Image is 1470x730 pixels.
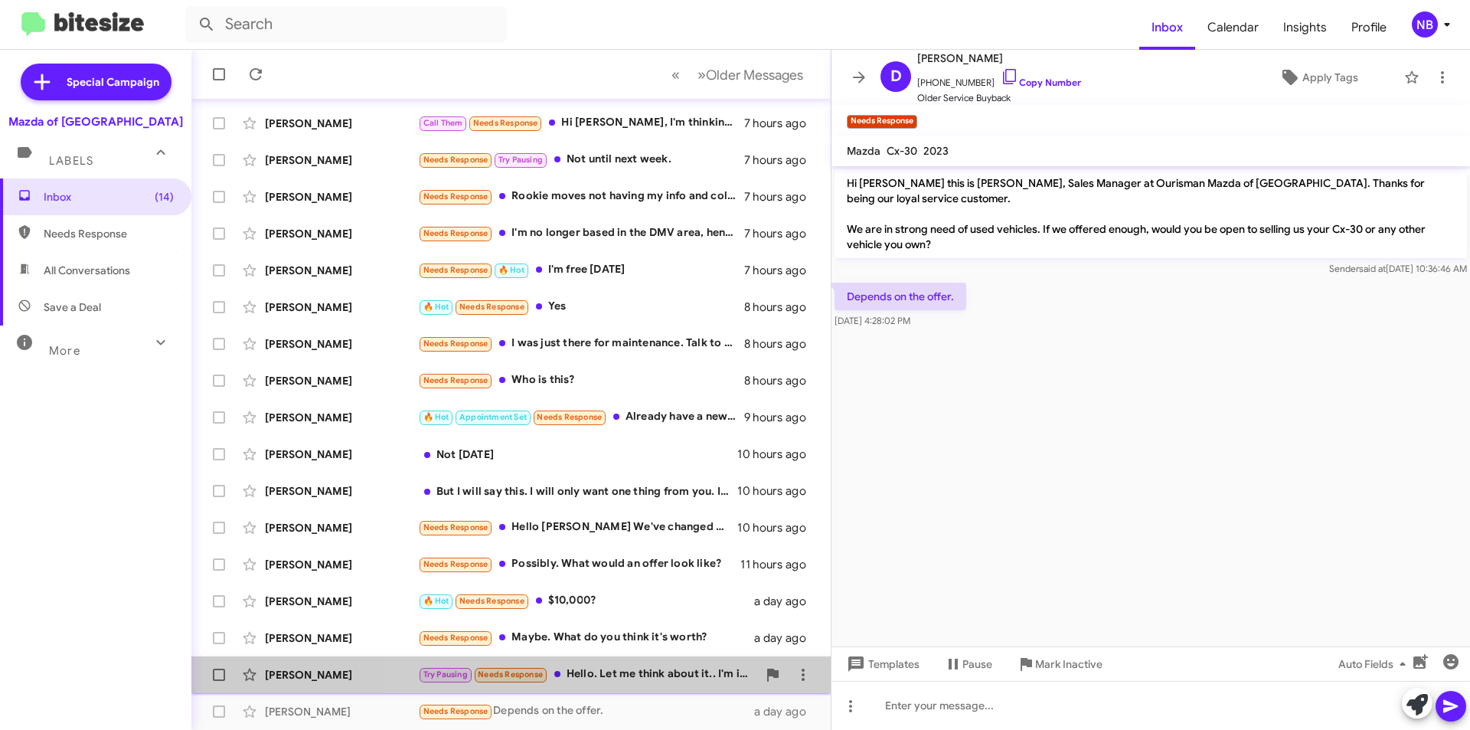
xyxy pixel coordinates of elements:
div: 7 hours ago [744,189,818,205]
div: [PERSON_NAME] [265,226,418,241]
div: I'm no longer based in the DMV area, hence the other constituents. Just off the top of your head ... [418,224,744,242]
div: a day ago [754,630,818,646]
span: 🔥 Hot [423,412,449,422]
span: Older Service Buyback [917,90,1081,106]
div: Not [DATE] [418,447,737,462]
button: Next [688,59,812,90]
span: Needs Response [459,596,524,606]
span: Needs Response [473,118,538,128]
div: [PERSON_NAME] [265,263,418,278]
span: Needs Response [423,559,488,569]
div: [PERSON_NAME] [265,300,418,315]
span: Needs Response [478,669,543,679]
div: [PERSON_NAME] [265,116,418,131]
span: Auto Fields [1338,650,1412,678]
div: [PERSON_NAME] [265,152,418,168]
span: Needs Response [423,339,488,349]
span: 🔥 Hot [498,265,524,275]
small: Needs Response [847,115,917,129]
div: 7 hours ago [744,116,818,131]
div: a day ago [754,594,818,609]
span: Call Them [423,118,463,128]
nav: Page navigation example [663,59,812,90]
div: [PERSON_NAME] [265,483,418,499]
span: Cx-30 [887,144,917,158]
span: Needs Response [423,633,488,643]
span: [PERSON_NAME] [917,49,1081,67]
div: 8 hours ago [744,300,818,315]
span: D [890,64,902,89]
p: Depends on the offer. [835,283,966,310]
button: Apply Tags [1240,64,1396,91]
span: Needs Response [459,302,524,312]
div: [PERSON_NAME] [265,667,418,683]
span: All Conversations [44,263,130,278]
span: Needs Response [423,375,488,385]
div: I'm free [DATE] [418,261,744,279]
div: 10 hours ago [737,483,818,499]
span: Mark Inactive [1035,650,1102,678]
div: 10 hours ago [737,520,818,535]
div: [PERSON_NAME] [265,557,418,572]
a: Special Campaign [21,64,171,100]
div: But I will say this. I will only want one thing from you. If I pick a car from your inventory I w... [418,483,737,499]
span: Sender [DATE] 10:36:46 AM [1329,263,1467,274]
div: [PERSON_NAME] [265,447,418,462]
a: Profile [1339,5,1399,50]
div: [PERSON_NAME] [265,594,418,609]
div: 7 hours ago [744,263,818,278]
a: Insights [1271,5,1339,50]
span: Needs Response [423,228,488,238]
div: Rookie moves not having my info and cold calling. [418,188,744,205]
div: Possibly. What would an offer look like? [418,555,740,573]
div: Yes [418,298,744,316]
span: Older Messages [706,67,803,83]
span: Save a Deal [44,300,101,315]
div: [PERSON_NAME] [265,630,418,646]
div: [PERSON_NAME] [265,189,418,205]
button: Mark Inactive [1004,650,1115,678]
button: Previous [662,59,689,90]
a: Calendar [1195,5,1271,50]
a: Copy Number [1001,77,1081,88]
span: Labels [49,154,93,168]
div: Already have a new vehicle. Thanks . [418,408,744,426]
span: Mazda [847,144,880,158]
span: Needs Response [423,192,488,201]
span: Inbox [1139,5,1195,50]
span: [PHONE_NUMBER] [917,67,1081,90]
span: (14) [155,189,174,205]
div: Hello [PERSON_NAME] We've changed our mind and are not going to buy it this time [418,519,737,536]
span: Needs Response [423,706,488,716]
span: Apply Tags [1302,64,1358,91]
button: NB [1399,11,1453,38]
span: Needs Response [44,226,174,241]
input: Search [185,6,507,43]
div: 7 hours ago [744,152,818,168]
span: Special Campaign [67,74,159,90]
span: More [49,344,80,358]
div: Hi [PERSON_NAME], I'm thinking that I may stop by in a little while just to see what you have and... [418,114,744,132]
p: Hi [PERSON_NAME] this is [PERSON_NAME], Sales Manager at Ourisman Mazda of [GEOGRAPHIC_DATA]. Tha... [835,169,1467,258]
span: 2023 [923,144,949,158]
span: Try Pausing [423,669,468,679]
span: « [671,65,680,84]
div: [PERSON_NAME] [265,336,418,352]
div: 11 hours ago [740,557,818,572]
span: Needs Response [537,412,602,422]
span: Templates [844,650,920,678]
span: [DATE] 4:28:02 PM [835,315,910,326]
span: Needs Response [423,265,488,275]
span: Needs Response [423,155,488,165]
span: 🔥 Hot [423,302,449,312]
button: Templates [831,650,932,678]
div: Maybe. What do you think it's worth? [418,629,754,647]
div: 10 hours ago [737,447,818,462]
div: $10,000? [418,592,754,610]
div: 8 hours ago [744,336,818,352]
span: Inbox [44,189,174,205]
span: 🔥 Hot [423,596,449,606]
